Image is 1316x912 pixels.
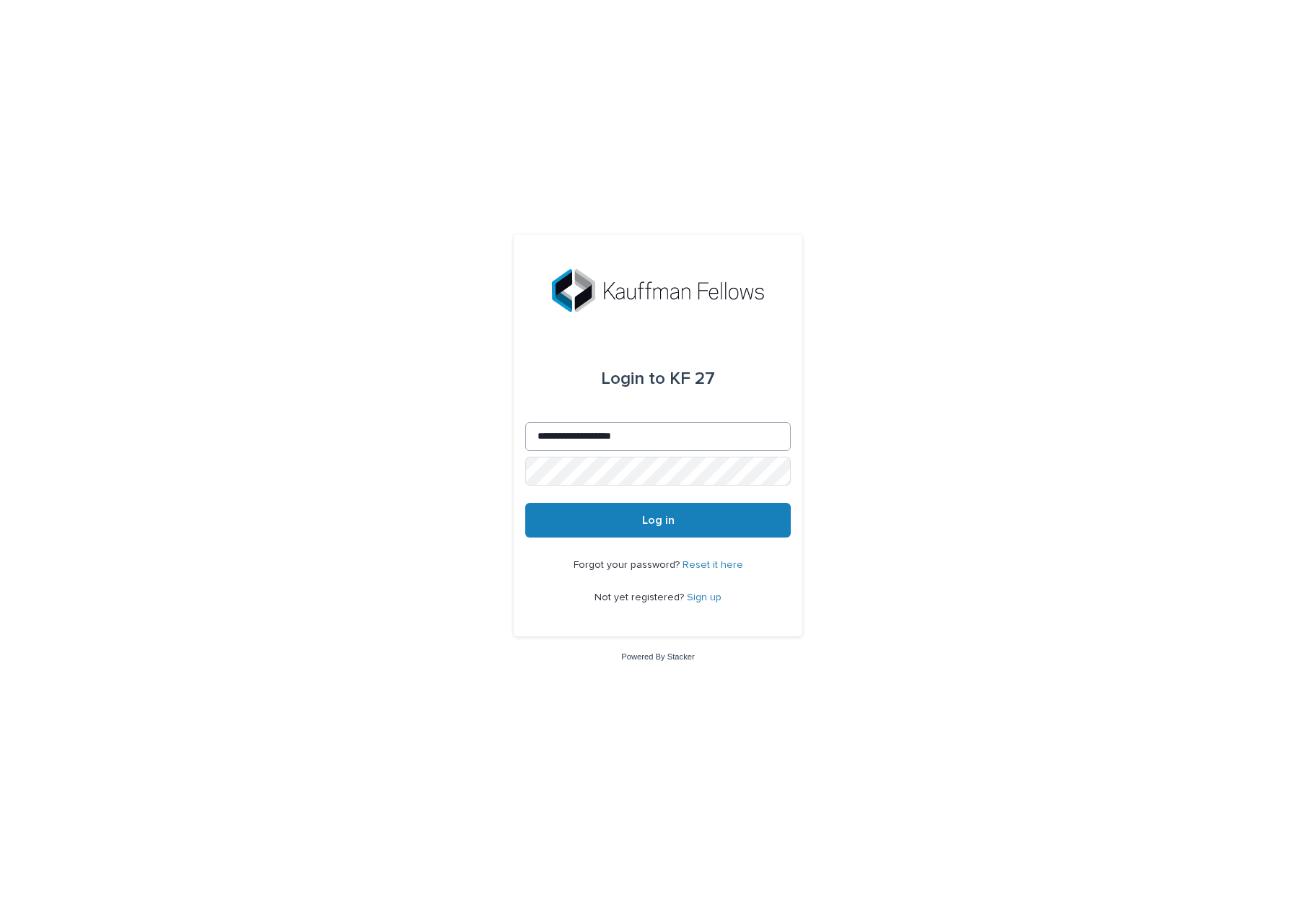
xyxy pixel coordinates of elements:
button: Log in [525,503,791,538]
img: V0u2GYusSQ6xkIr5m7Aw [552,269,764,312]
span: Login to [601,370,665,387]
a: Powered By Stacker [621,652,694,661]
a: Reset it here [683,560,743,570]
div: KF 27 [601,359,715,399]
a: Sign up [687,592,721,602]
span: Not yet registered? [595,592,687,602]
span: Forgot your password? [574,560,683,570]
span: Log in [642,514,675,526]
